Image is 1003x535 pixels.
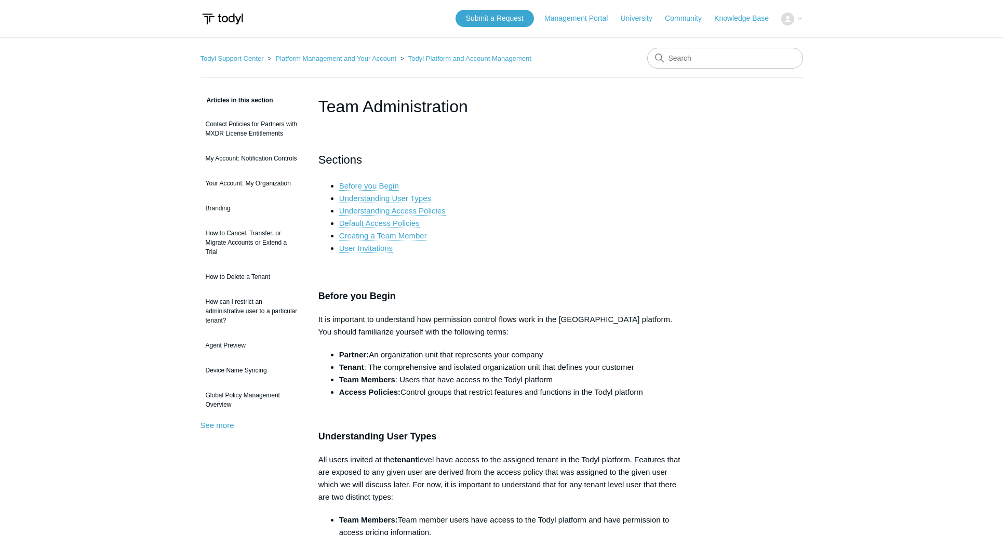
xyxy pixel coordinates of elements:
[200,9,245,29] img: Todyl Support Center Help Center home page
[200,55,264,62] a: Todyl Support Center
[200,97,273,104] span: Articles in this section
[200,114,303,143] a: Contact Policies for Partners with MXDR License Entitlements
[408,55,531,62] a: Todyl Platform and Account Management
[339,350,369,359] strong: Partner:
[318,313,685,338] p: It is important to understand how permission control flows work in the [GEOGRAPHIC_DATA] platform...
[339,181,399,191] a: Before you Begin
[339,206,446,216] a: Understanding Access Policies
[339,361,685,373] li: : The comprehensive and isolated organization unit that defines your customer
[200,55,266,62] li: Todyl Support Center
[200,421,234,430] a: See more
[456,10,534,27] a: Submit a Request
[647,48,803,69] input: Search
[339,219,420,228] a: Default Access Policies
[339,387,400,396] strong: Access Policies:
[544,13,618,24] a: Management Portal
[200,336,303,355] a: Agent Preview
[339,363,364,371] strong: Tenant
[200,173,303,193] a: Your Account: My Organization
[339,375,395,384] strong: Team Members
[318,151,685,169] h2: Sections
[339,386,685,398] li: Control groups that restrict features and functions in the Todyl platform
[339,373,685,386] li: : Users that have access to the Todyl platform
[394,455,418,464] strong: tenant
[200,385,303,414] a: Global Policy Management Overview
[339,349,685,361] li: An organization unit that represents your company
[620,13,662,24] a: University
[398,55,531,62] li: Todyl Platform and Account Management
[200,149,303,168] a: My Account: Notification Controls
[339,231,427,240] a: Creating a Team Member
[200,292,303,330] a: How can I restrict an administrative user to a particular tenant?
[318,289,685,304] h3: Before you Begin
[339,515,398,524] strong: Team Members:
[200,198,303,218] a: Branding
[200,360,303,380] a: Device Name Syncing
[200,223,303,262] a: How to Cancel, Transfer, or Migrate Accounts or Extend a Trial
[265,55,398,62] li: Platform Management and Your Account
[318,453,685,503] p: All users invited at the level have access to the assigned tenant in the Todyl platform. Features...
[318,429,685,444] h3: Understanding User Types
[665,13,712,24] a: Community
[318,94,685,119] h1: Team Administration
[275,55,396,62] a: Platform Management and Your Account
[339,194,431,203] a: Understanding User Types
[339,244,393,253] a: User Invitations
[200,267,303,287] a: How to Delete a Tenant
[714,13,779,24] a: Knowledge Base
